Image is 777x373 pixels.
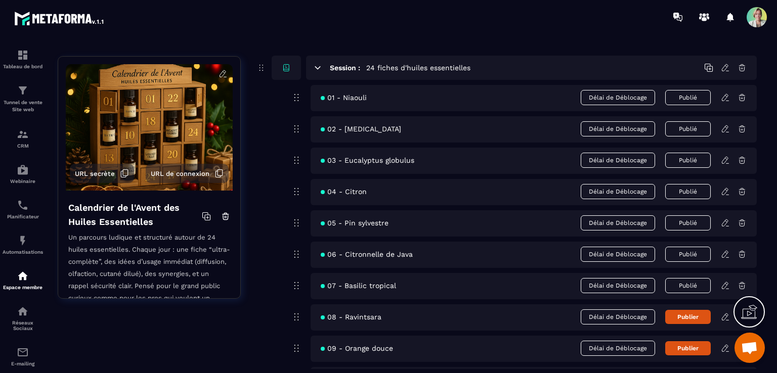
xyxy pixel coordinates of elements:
a: automationsautomationsAutomatisations [3,227,43,262]
img: email [17,346,29,358]
button: Publié [665,121,711,136]
a: social-networksocial-networkRéseaux Sociaux [3,298,43,339]
span: Délai de Déblocage [581,215,655,230]
img: formation [17,49,29,61]
p: Automatisations [3,249,43,255]
span: Délai de Déblocage [581,309,655,324]
span: Délai de Déblocage [581,184,655,199]
p: E-mailing [3,361,43,366]
h6: Session : [330,64,360,72]
a: formationformationCRM [3,121,43,156]
button: Publié [665,278,711,293]
a: automationsautomationsWebinaire [3,156,43,192]
button: Publié [665,184,711,199]
span: 08 - Ravintsara [321,313,381,321]
p: Espace membre [3,285,43,290]
p: Un parcours ludique et structuré autour de 24 huiles essentielles. Chaque jour : une fiche “ultra... [68,231,230,351]
span: 02 - [MEDICAL_DATA] [321,125,401,133]
img: automations [17,235,29,247]
img: background [66,64,233,191]
span: 01 - Niaouli [321,94,367,102]
span: Délai de Déblocage [581,341,655,356]
span: 07 - Basilic tropical [321,282,396,290]
p: Réseaux Sociaux [3,320,43,331]
span: URL secrète [75,170,115,177]
span: URL de connexion [151,170,209,177]
span: Délai de Déblocage [581,153,655,168]
button: Publier [665,310,711,324]
button: URL de connexion [146,164,229,183]
button: Publié [665,153,711,168]
span: 09 - Orange douce [321,344,393,352]
img: automations [17,270,29,282]
span: 03 - Eucalyptus globulus [321,156,414,164]
span: Délai de Déblocage [581,247,655,262]
div: Ouvrir le chat [735,333,765,363]
img: formation [17,84,29,97]
p: Tableau de bord [3,64,43,69]
span: Délai de Déblocage [581,278,655,293]
button: Publié [665,247,711,262]
button: Publié [665,215,711,230]
span: Délai de Déblocage [581,121,655,136]
h4: Calendrier de l'Avent des Huiles Essentielles [68,201,202,229]
p: Tunnel de vente Site web [3,99,43,113]
img: scheduler [17,199,29,211]
p: Planificateur [3,214,43,219]
img: formation [17,128,29,141]
button: URL secrète [70,164,134,183]
img: logo [14,9,105,27]
img: social-network [17,305,29,317]
span: 04 - Citron [321,188,367,196]
p: CRM [3,143,43,149]
a: formationformationTunnel de vente Site web [3,77,43,121]
button: Publié [665,90,711,105]
span: Délai de Déblocage [581,90,655,105]
img: automations [17,164,29,176]
a: schedulerschedulerPlanificateur [3,192,43,227]
span: 06 - Citronnelle de Java [321,250,413,258]
h5: 24 fiches d'huiles essentielles [366,63,470,73]
a: automationsautomationsEspace membre [3,262,43,298]
span: 05 - Pin sylvestre [321,219,388,227]
a: formationformationTableau de bord [3,41,43,77]
p: Webinaire [3,178,43,184]
button: Publier [665,341,711,355]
